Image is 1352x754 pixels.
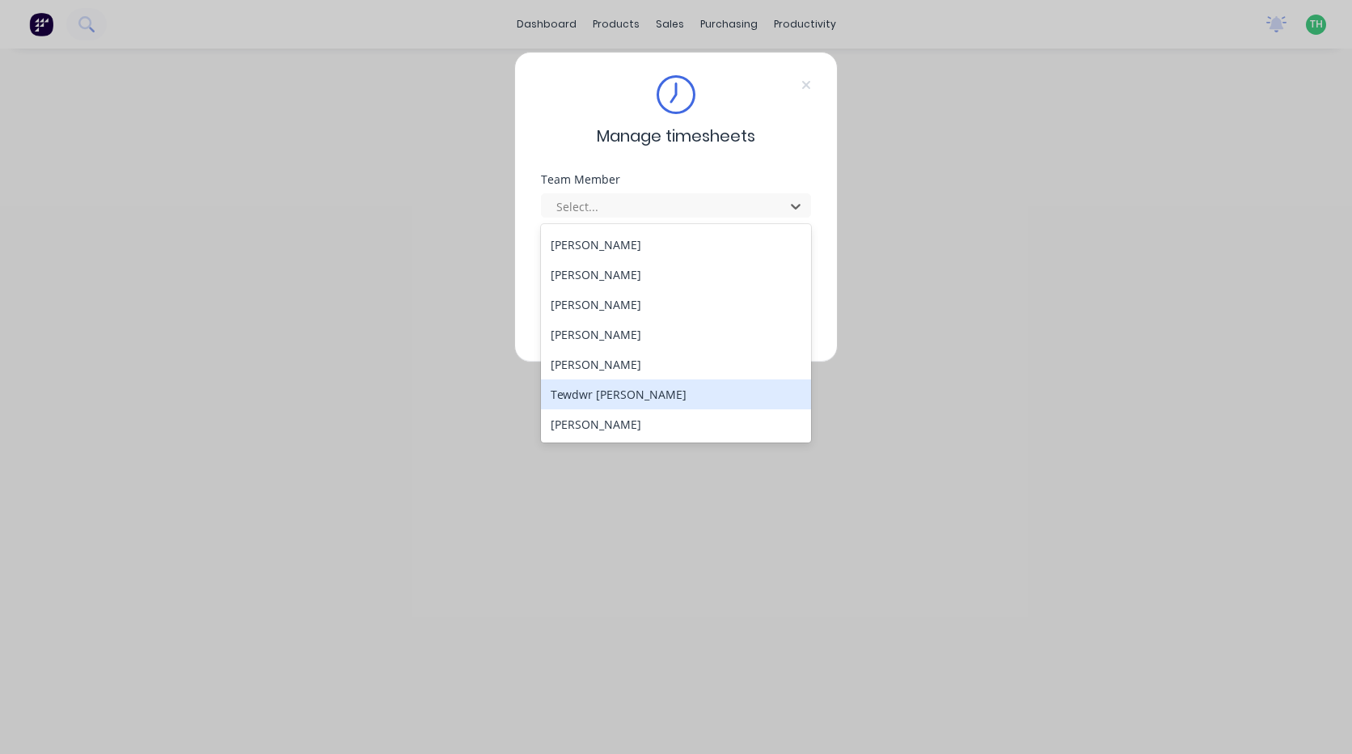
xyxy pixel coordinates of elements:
[541,349,811,379] div: [PERSON_NAME]
[597,124,755,148] span: Manage timesheets
[541,379,811,409] div: Tewdwr [PERSON_NAME]
[541,174,811,185] div: Team Member
[541,290,811,320] div: [PERSON_NAME]
[541,409,811,439] div: [PERSON_NAME]
[541,320,811,349] div: [PERSON_NAME]
[541,260,811,290] div: [PERSON_NAME]
[541,230,811,260] div: [PERSON_NAME]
